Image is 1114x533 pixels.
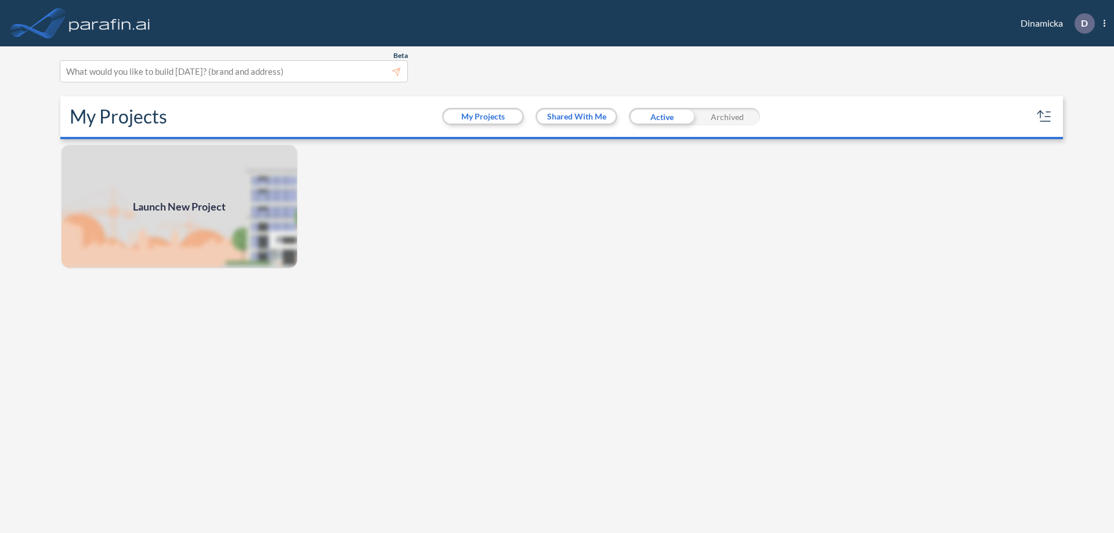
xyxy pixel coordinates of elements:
[67,12,153,35] img: logo
[629,108,695,125] div: Active
[60,144,298,269] a: Launch New Project
[393,51,408,60] span: Beta
[537,110,616,124] button: Shared With Me
[1081,18,1088,28] p: D
[133,199,226,215] span: Launch New Project
[695,108,760,125] div: Archived
[444,110,522,124] button: My Projects
[1035,107,1054,126] button: sort
[70,106,167,128] h2: My Projects
[1003,13,1105,34] div: Dinamicka
[60,144,298,269] img: add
